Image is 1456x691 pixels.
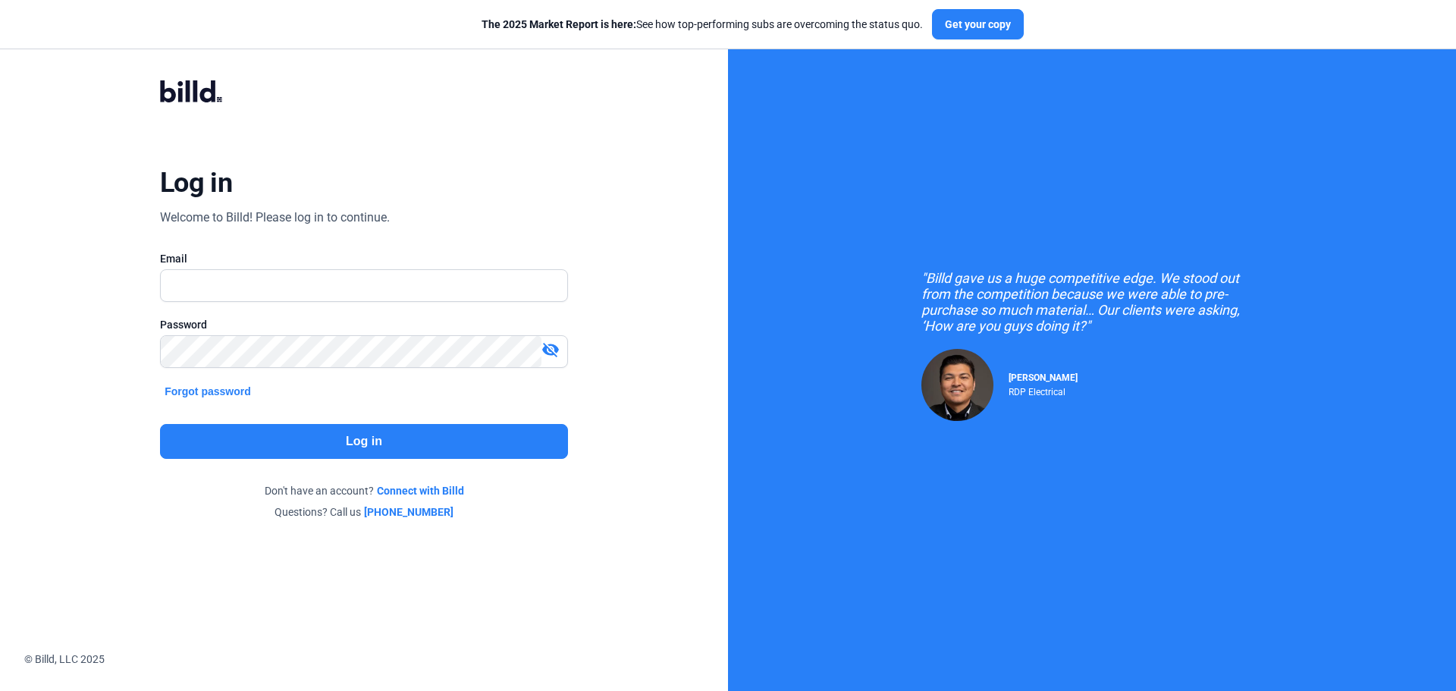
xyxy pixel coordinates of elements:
button: Get your copy [932,9,1024,39]
a: Connect with Billd [377,483,464,498]
div: Welcome to Billd! Please log in to continue. [160,209,390,227]
div: See how top-performing subs are overcoming the status quo. [482,17,923,32]
button: Log in [160,424,568,459]
div: Questions? Call us [160,504,568,520]
div: Log in [160,166,232,199]
a: [PHONE_NUMBER] [364,504,453,520]
div: Password [160,317,568,332]
div: Don't have an account? [160,483,568,498]
div: "Billd gave us a huge competitive edge. We stood out from the competition because we were able to... [921,270,1263,334]
span: [PERSON_NAME] [1009,372,1078,383]
img: Raul Pacheco [921,349,993,421]
div: RDP Electrical [1009,383,1078,397]
button: Forgot password [160,383,256,400]
span: The 2025 Market Report is here: [482,18,636,30]
div: Email [160,251,568,266]
mat-icon: visibility_off [541,341,560,359]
